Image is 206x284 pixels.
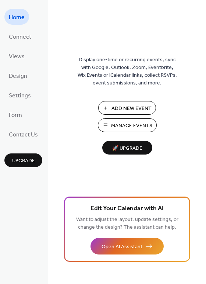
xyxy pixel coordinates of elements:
[4,87,35,103] a: Settings
[76,215,178,232] span: Want to adjust the layout, update settings, or change the design? The assistant can help.
[4,107,26,122] a: Form
[102,141,152,155] button: 🚀 Upgrade
[9,12,25,23] span: Home
[9,110,22,121] span: Form
[78,56,177,87] span: Display one-time or recurring events, sync with Google, Outlook, Zoom, Eventbrite, Wix Events or ...
[90,204,164,214] span: Edit Your Calendar with AI
[4,67,32,83] a: Design
[98,118,157,132] button: Manage Events
[9,51,25,62] span: Views
[9,31,31,43] span: Connect
[90,238,164,254] button: Open AI Assistant
[111,122,152,130] span: Manage Events
[9,90,31,101] span: Settings
[4,48,29,64] a: Views
[4,153,42,167] button: Upgrade
[9,70,27,82] span: Design
[107,143,148,153] span: 🚀 Upgrade
[98,101,156,115] button: Add New Event
[102,243,142,251] span: Open AI Assistant
[12,157,35,165] span: Upgrade
[111,105,152,112] span: Add New Event
[4,9,29,25] a: Home
[4,126,42,142] a: Contact Us
[9,129,38,141] span: Contact Us
[4,28,36,44] a: Connect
